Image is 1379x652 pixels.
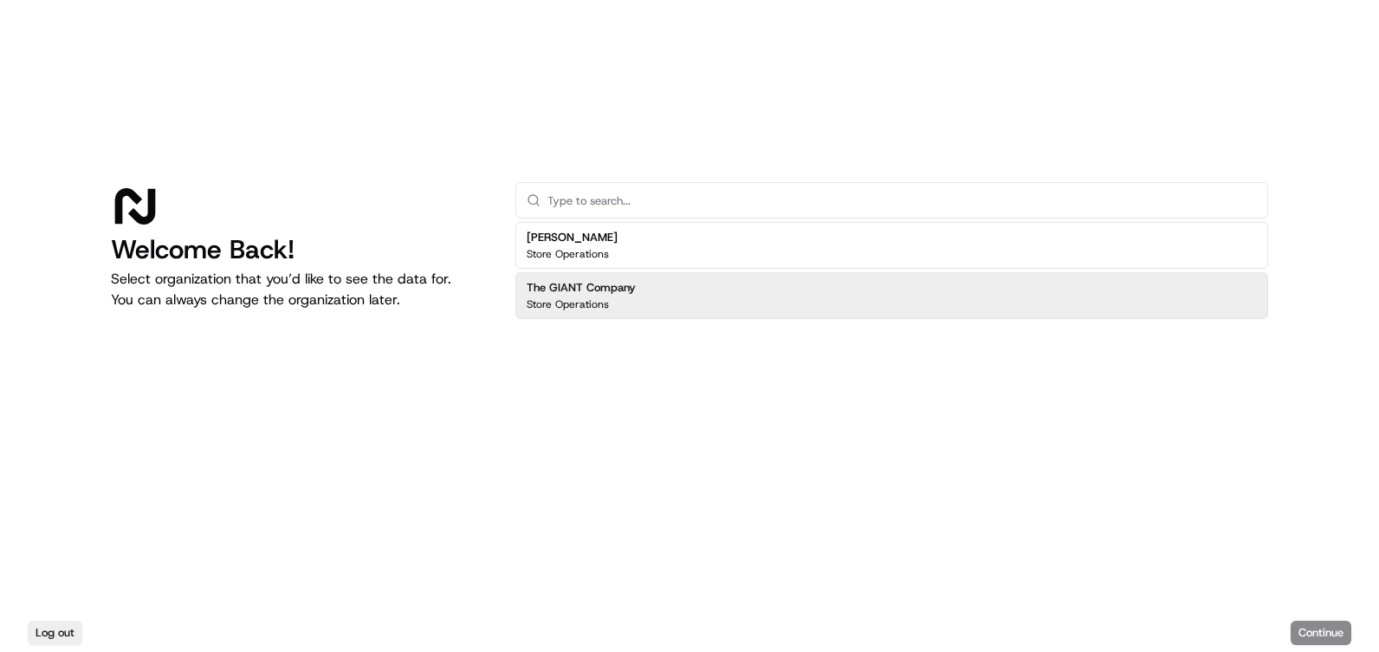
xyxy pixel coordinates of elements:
[515,218,1268,323] div: Suggestions
[28,621,82,645] button: Log out
[527,247,609,261] p: Store Operations
[111,234,488,265] h1: Welcome Back!
[527,230,618,245] h2: [PERSON_NAME]
[111,269,488,310] p: Select organization that you’d like to see the data for. You can always change the organization l...
[527,280,636,296] h2: The GIANT Company
[527,297,609,311] p: Store Operations
[547,183,1257,218] input: Type to search...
